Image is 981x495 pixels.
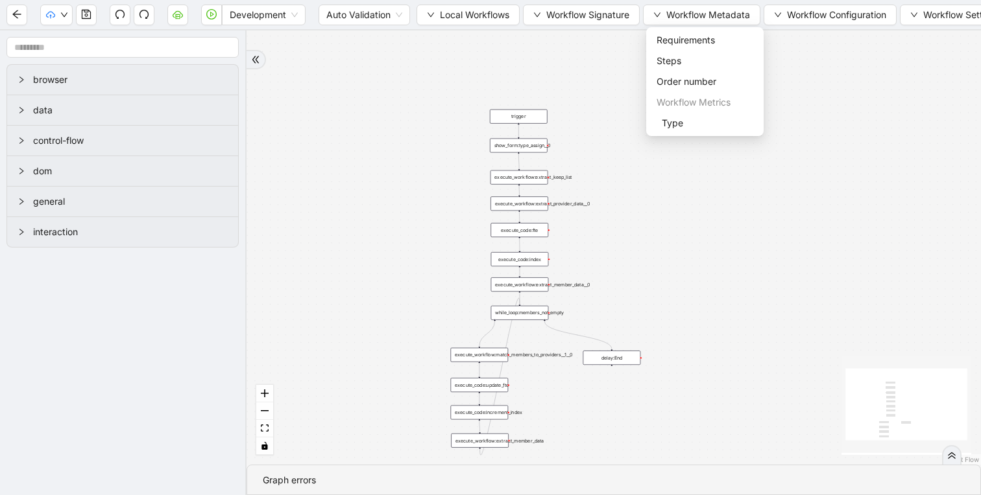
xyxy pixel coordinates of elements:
[490,223,548,237] div: execute_code:fte
[479,321,495,347] g: Edge from while_loop:members_not_empty to execute_workflow:match_members_to_providers__1__0
[206,9,217,19] span: play-circle
[440,8,509,22] span: Local Workflows
[33,133,228,148] span: control-flow
[657,54,753,68] span: Steps
[491,252,549,266] div: execute_code:index
[607,371,617,380] span: plus-circle
[115,9,125,19] span: undo
[518,154,519,169] g: Edge from show_form:type_assign__0 to execute_workflow:extract_keep_list
[533,11,541,19] span: down
[583,351,641,365] div: delay:End
[40,5,73,25] button: cloud-uploaddown
[480,298,520,455] g: Edge from execute_workflow:extract_member_data to while_loop:members_not_empty
[450,348,508,362] div: execute_workflow:match_members_to_providers__1__0
[263,473,965,487] div: Graph errors
[7,156,238,186] div: dom
[18,76,25,84] span: right
[666,8,750,22] span: Workflow Metadata
[33,164,228,178] span: dom
[945,455,979,463] a: React Flow attribution
[450,406,508,420] div: execute_code:increment_index
[491,277,549,292] div: execute_workflow:extract_member_data__0
[201,5,222,25] button: play-circle
[18,198,25,205] span: right
[256,437,273,455] button: toggle interactivity
[6,5,27,25] button: arrow-left
[7,65,238,95] div: browser
[490,109,548,124] div: trigger
[46,10,55,19] span: cloud-upload
[60,11,68,19] span: down
[18,167,25,175] span: right
[523,5,640,25] button: downWorkflow Signature
[427,11,435,19] span: down
[7,187,238,216] div: general
[490,196,548,211] div: execute_workflow:extract_provider_data__0
[33,194,228,209] span: general
[173,9,183,19] span: cloud-server
[256,420,273,437] button: fit view
[326,5,402,25] span: Auto Validation
[12,9,22,19] span: arrow-left
[490,139,548,153] div: show_form:type_assign__0
[33,225,228,239] span: interaction
[450,378,508,392] div: execute_code:update_fte
[18,137,25,144] span: right
[653,11,661,19] span: down
[947,451,956,460] span: double-right
[643,5,760,25] button: downWorkflow Metadata
[662,116,748,130] span: Type
[7,217,238,247] div: interaction
[649,92,761,113] div: Workflow Metrics
[451,433,509,448] div: execute_workflow:extract_member_data
[110,5,130,25] button: undo
[134,5,154,25] button: redo
[81,9,91,19] span: save
[167,5,188,25] button: cloud-server
[256,402,273,420] button: zoom out
[18,106,25,114] span: right
[491,306,549,320] div: while_loop:members_not_empty
[7,95,238,125] div: data
[33,73,228,87] span: browser
[76,5,97,25] button: save
[490,170,548,185] div: execute_workflow:extract_keep_list
[544,321,612,349] g: Edge from while_loop:members_not_empty to delay:End
[230,5,298,25] span: Development
[479,420,480,432] g: Edge from execute_code:increment_index to execute_workflow:extract_member_data
[139,9,149,19] span: redo
[583,351,641,365] div: delay:Endplus-circle
[774,11,782,19] span: down
[7,126,238,155] div: control-flow
[910,11,918,19] span: down
[657,33,753,47] span: Requirements
[657,75,753,89] span: Order number
[251,55,260,64] span: double-right
[33,103,228,117] span: data
[787,8,886,22] span: Workflow Configuration
[764,5,897,25] button: downWorkflow Configuration
[18,228,25,236] span: right
[417,5,520,25] button: downLocal Workflows
[546,8,629,22] span: Workflow Signature
[256,385,273,402] button: zoom in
